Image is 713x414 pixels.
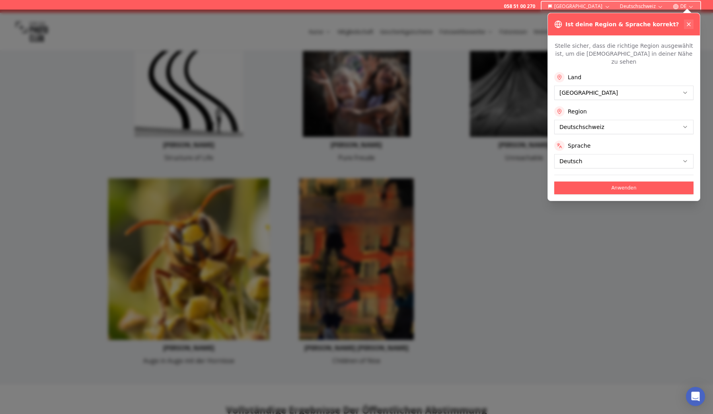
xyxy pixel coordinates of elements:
[568,142,590,150] label: Sprache
[568,107,587,115] label: Region
[686,387,705,406] div: Open Intercom Messenger
[565,20,679,28] h3: Ist deine Region & Sprache korrekt?
[617,2,666,11] button: Deutschschweiz
[545,2,614,11] button: [GEOGRAPHIC_DATA]
[504,3,535,10] a: 058 51 00 270
[554,42,694,66] p: Stelle sicher, dass die richtige Region ausgewählt ist, um die [DEMOGRAPHIC_DATA] in deiner Nähe ...
[568,73,581,81] label: Land
[554,182,694,194] button: Anwenden
[670,2,697,11] button: DE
